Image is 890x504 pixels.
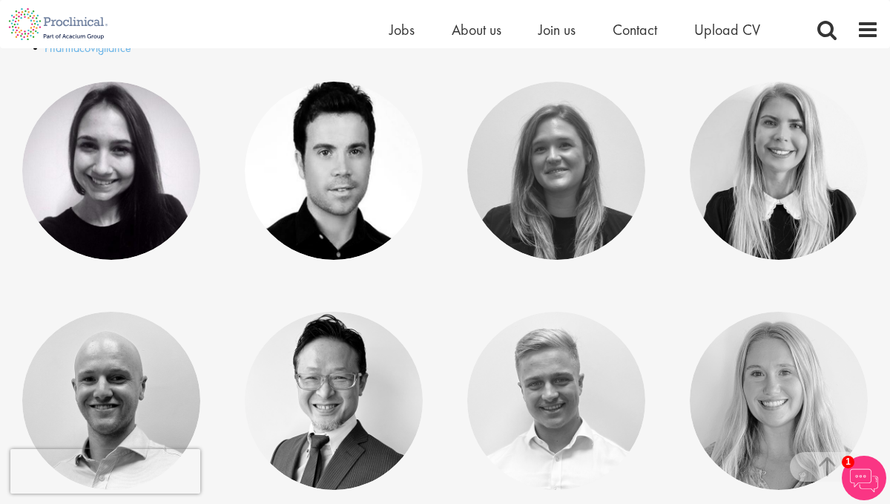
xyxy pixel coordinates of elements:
[10,449,200,494] iframe: reCAPTCHA
[694,20,760,39] a: Upload CV
[538,20,576,39] a: Join us
[842,456,886,500] img: Chatbot
[452,20,501,39] a: About us
[389,20,415,39] a: Jobs
[842,456,854,468] span: 1
[613,20,657,39] a: Contact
